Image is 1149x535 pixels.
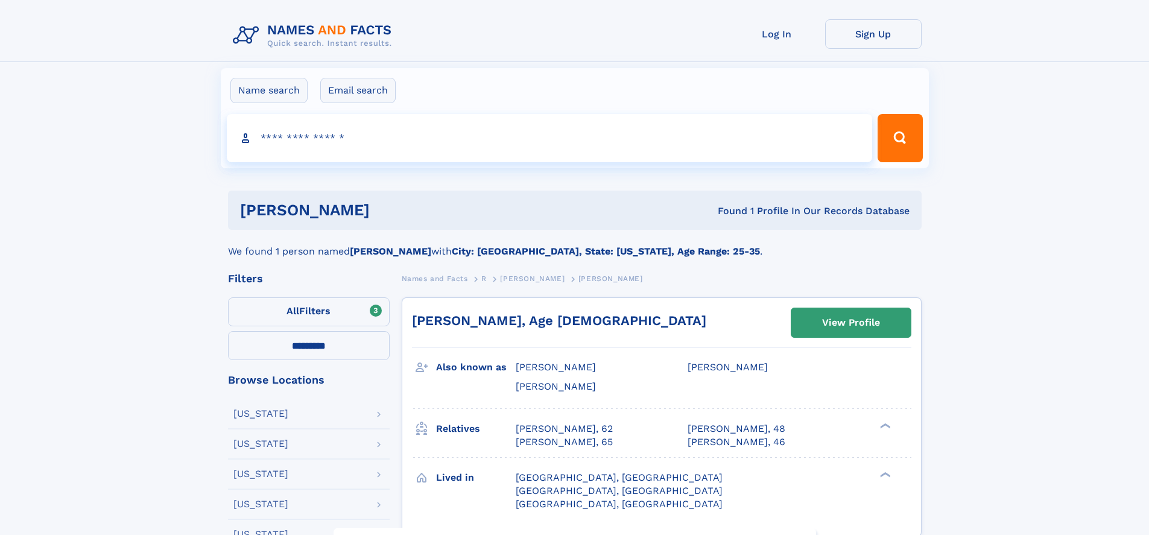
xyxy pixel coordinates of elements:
label: Filters [228,297,390,326]
div: We found 1 person named with . [228,230,922,259]
div: [US_STATE] [233,439,288,449]
div: [US_STATE] [233,499,288,509]
div: Filters [228,273,390,284]
h3: Also known as [436,357,516,378]
a: [PERSON_NAME] [500,271,565,286]
b: City: [GEOGRAPHIC_DATA], State: [US_STATE], Age Range: 25-35 [452,245,760,257]
input: search input [227,114,873,162]
h3: Lived in [436,467,516,488]
a: Names and Facts [402,271,468,286]
span: [PERSON_NAME] [688,361,768,373]
a: [PERSON_NAME], Age [DEMOGRAPHIC_DATA] [412,313,706,328]
h3: Relatives [436,419,516,439]
div: View Profile [822,309,880,337]
div: [US_STATE] [233,409,288,419]
div: ❯ [877,422,891,429]
div: ❯ [877,470,891,478]
span: All [286,305,299,317]
a: Log In [729,19,825,49]
a: [PERSON_NAME], 46 [688,435,785,449]
span: [GEOGRAPHIC_DATA], [GEOGRAPHIC_DATA] [516,485,723,496]
div: [US_STATE] [233,469,288,479]
span: [GEOGRAPHIC_DATA], [GEOGRAPHIC_DATA] [516,472,723,483]
a: R [481,271,487,286]
div: Found 1 Profile In Our Records Database [543,204,910,218]
span: [GEOGRAPHIC_DATA], [GEOGRAPHIC_DATA] [516,498,723,510]
button: Search Button [878,114,922,162]
span: [PERSON_NAME] [516,381,596,392]
span: R [481,274,487,283]
span: [PERSON_NAME] [578,274,643,283]
span: [PERSON_NAME] [516,361,596,373]
a: [PERSON_NAME], 48 [688,422,785,435]
span: [PERSON_NAME] [500,274,565,283]
a: [PERSON_NAME], 62 [516,422,613,435]
b: [PERSON_NAME] [350,245,431,257]
img: Logo Names and Facts [228,19,402,52]
label: Email search [320,78,396,103]
a: Sign Up [825,19,922,49]
label: Name search [230,78,308,103]
a: View Profile [791,308,911,337]
h1: [PERSON_NAME] [240,203,544,218]
div: Browse Locations [228,375,390,385]
a: [PERSON_NAME], 65 [516,435,613,449]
